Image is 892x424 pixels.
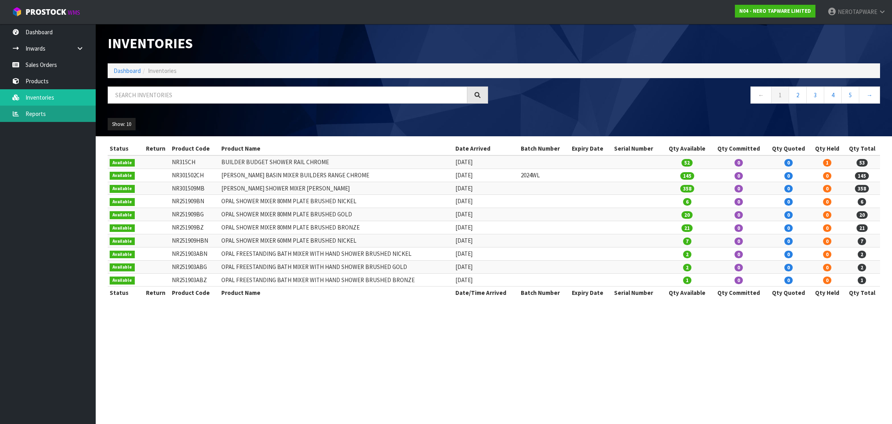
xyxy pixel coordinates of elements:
td: NR251903ABG [170,260,220,273]
td: NR251909BG [170,208,220,221]
span: 0 [734,264,743,271]
td: NR301502CH [170,169,220,182]
th: Qty Held [811,287,844,299]
th: Product Name [219,287,453,299]
td: OPAL SHOWER MIXER 80MM PLATE BRUSHED BRONZE [219,221,453,234]
span: 0 [823,185,831,192]
span: 2 [858,251,866,258]
span: 53 [857,159,868,167]
td: [DATE] [453,169,519,182]
th: Qty Available [663,287,711,299]
a: 1 [771,86,789,104]
a: 4 [824,86,842,104]
a: ← [750,86,772,104]
th: Status [108,142,142,155]
td: [DATE] [453,273,519,287]
td: OPAL SHOWER MIXER 80MM PLATE BRUSHED NICKEL [219,195,453,208]
span: 0 [734,159,743,167]
span: 0 [823,238,831,245]
th: Qty Quoted [766,287,810,299]
span: 7 [683,238,691,245]
span: 6 [683,198,691,206]
span: 358 [680,185,694,192]
span: 0 [784,172,793,180]
a: 2 [789,86,807,104]
td: OPAL SHOWER MIXER 60MM PLATE BRUSHED NICKEL [219,234,453,247]
span: 145 [680,172,694,180]
th: Return [142,287,170,299]
span: 7 [858,238,866,245]
th: Return [142,142,170,155]
td: [DATE] [453,195,519,208]
span: 0 [734,238,743,245]
td: NR251909BN [170,195,220,208]
span: 0 [734,211,743,219]
span: 0 [734,185,743,192]
span: 20 [681,211,693,219]
td: 2024WL [519,169,570,182]
span: 0 [823,251,831,258]
th: Batch Number [519,142,570,155]
span: 2 [683,264,691,271]
td: OPAL FREESTANDING BATH MIXER WITH HAND SHOWER BRUSHED BRONZE [219,273,453,287]
th: Product Name [219,142,453,155]
span: Available [110,172,135,180]
td: NR251903ABN [170,247,220,260]
td: [DATE] [453,182,519,195]
span: 0 [784,211,793,219]
span: 0 [784,185,793,192]
td: OPAL FREESTANDING BATH MIXER WITH HAND SHOWER BRUSHED GOLD [219,260,453,273]
th: Qty Committed [711,287,767,299]
th: Status [108,287,142,299]
span: 2 [858,264,866,271]
span: Available [110,224,135,232]
span: Inventories [148,67,177,75]
th: Date Arrived [453,142,519,155]
th: Product Code [170,142,220,155]
span: 1 [683,277,691,284]
th: Qty Total [844,142,880,155]
td: [DATE] [453,208,519,221]
span: 0 [784,198,793,206]
th: Qty Committed [711,142,767,155]
a: Dashboard [114,67,141,75]
td: BUILDER BUDGET SHOWER RAIL CHROME [219,155,453,169]
span: 0 [734,224,743,232]
span: 6 [858,198,866,206]
a: 5 [841,86,859,104]
span: 0 [823,172,831,180]
span: Available [110,159,135,167]
td: [DATE] [453,260,519,273]
td: OPAL SHOWER MIXER 80MM PLATE BRUSHED GOLD [219,208,453,221]
th: Batch Number [519,287,570,299]
span: Available [110,263,135,271]
span: 20 [857,211,868,219]
td: [DATE] [453,247,519,260]
td: [PERSON_NAME] BASIN MIXER BUILDERS RANGE CHROME [219,169,453,182]
th: Expiry Date [570,287,612,299]
th: Expiry Date [570,142,612,155]
td: [DATE] [453,234,519,247]
span: 2 [683,251,691,258]
span: Available [110,198,135,206]
td: NR301509MB [170,182,220,195]
span: 1 [823,159,831,167]
td: NR315CH [170,155,220,169]
th: Qty Available [663,142,711,155]
span: NEROTAPWARE [838,8,877,16]
span: 0 [734,277,743,284]
span: 0 [784,224,793,232]
td: [PERSON_NAME] SHOWER MIXER [PERSON_NAME] [219,182,453,195]
td: NR251909HBN [170,234,220,247]
span: 0 [823,211,831,219]
span: 0 [823,264,831,271]
span: 358 [855,185,869,192]
span: Available [110,251,135,259]
th: Serial Number [612,142,663,155]
h1: Inventories [108,36,488,51]
td: NR251903ABZ [170,273,220,287]
span: 0 [784,159,793,167]
span: Available [110,277,135,285]
span: Available [110,185,135,193]
span: Available [110,238,135,245]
